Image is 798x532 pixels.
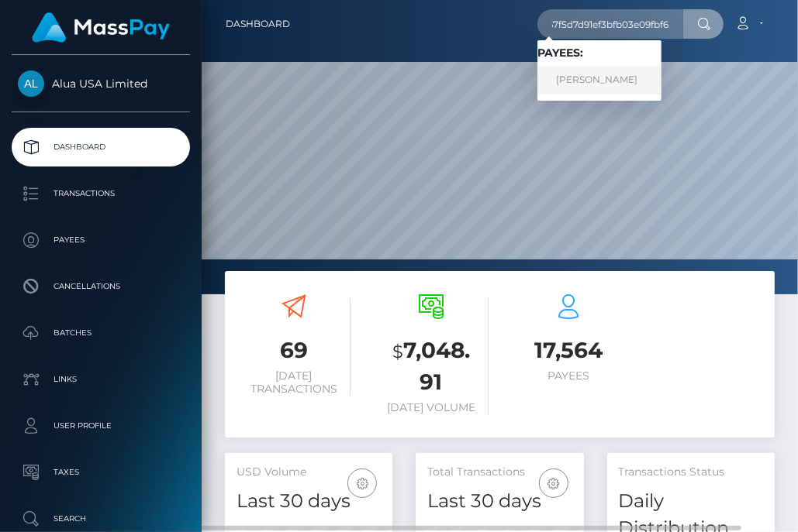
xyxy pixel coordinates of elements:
[18,368,184,391] p: Links
[12,407,190,445] a: User Profile
[537,46,662,60] h6: Payees:
[12,174,190,213] a: Transactions
[619,465,763,480] h5: Transactions Status
[237,335,351,366] h3: 69
[18,507,184,530] p: Search
[237,369,351,396] h6: [DATE] Transactions
[537,66,662,94] a: [PERSON_NAME]
[18,182,184,205] p: Transactions
[427,488,572,515] h4: Last 30 days
[12,77,190,91] span: Alua USA Limited
[18,461,184,484] p: Taxes
[18,228,184,252] p: Payees
[12,128,190,166] a: Dashboard
[374,335,488,397] h3: 7,048.91
[18,414,184,438] p: User Profile
[237,465,381,480] h5: USD Volume
[392,341,403,362] small: $
[12,267,190,306] a: Cancellations
[512,369,626,383] h6: Payees
[374,401,488,414] h6: [DATE] Volume
[18,321,184,345] p: Batches
[12,314,190,352] a: Batches
[12,453,190,492] a: Taxes
[12,360,190,399] a: Links
[512,335,626,366] h3: 17,564
[18,70,44,97] img: Alua USA Limited
[226,8,290,40] a: Dashboard
[537,9,683,39] input: Search...
[237,488,381,515] h4: Last 30 days
[12,221,190,259] a: Payees
[18,275,184,298] p: Cancellations
[18,136,184,159] p: Dashboard
[32,12,170,43] img: MassPay Logo
[427,465,572,480] h5: Total Transactions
